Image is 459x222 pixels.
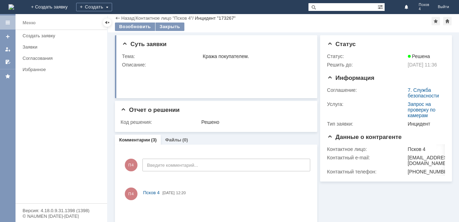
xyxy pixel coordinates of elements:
a: Запрос на проверку по камерам [408,101,436,118]
a: Согласования [20,53,106,64]
div: / [136,15,195,21]
div: Скрыть меню [103,18,111,27]
a: Псков 4 [143,189,160,196]
div: [EMAIL_ADDRESS][DOMAIN_NAME] [408,155,452,166]
div: Кража покупателем. [203,53,308,59]
span: Псков 4 [143,190,160,195]
a: Создать заявку [20,30,106,41]
div: Решить до: [327,62,406,68]
span: Решена [408,53,430,59]
span: Суть заявки [122,41,166,47]
div: Контактный e-mail: [327,155,406,160]
div: | [134,15,135,20]
a: Мои согласования [2,56,13,68]
div: Код решения: [121,119,200,125]
a: Заявки [20,42,106,52]
a: 7. Служба безопасности [408,87,439,99]
span: [DATE] 11:36 [408,62,437,68]
span: [DATE] [163,191,175,195]
span: 4 [419,7,429,11]
div: Контактный телефон: [327,169,406,175]
div: Тип заявки: [327,121,406,127]
div: Инцидент "173267" [195,15,235,21]
div: Описание: [122,62,310,68]
div: Заявки [23,44,103,50]
span: Отчет о решении [121,107,179,113]
div: © NAUMEN [DATE]-[DATE] [23,214,100,218]
span: Псков [419,3,429,7]
div: Инцидент [408,121,442,127]
span: П4 [125,159,137,171]
div: Меню [23,19,36,27]
div: Согласования [23,56,103,61]
img: logo [8,4,14,10]
div: (0) [182,137,188,142]
div: Версия: 4.18.0.9.31.1398 (1398) [23,208,100,213]
div: Соглашение: [327,87,406,93]
a: Назад [121,15,134,21]
a: Мои заявки [2,44,13,55]
div: Создать [76,3,112,11]
div: Избранное [23,67,95,72]
a: Контактное лицо "Псков 4" [136,15,192,21]
div: Контактное лицо: [327,146,406,152]
a: Комментарии [119,137,150,142]
div: Добавить в избранное [432,17,440,25]
div: Псков 4 [408,146,452,152]
a: Перейти на домашнюю страницу [8,4,14,10]
a: Создать заявку [2,31,13,42]
div: Создать заявку [23,33,103,38]
span: Информация [327,75,374,81]
span: Расширенный поиск [378,3,385,10]
div: Решено [201,119,308,125]
span: Статус [327,41,356,47]
div: Услуга: [327,101,406,107]
div: (3) [151,137,157,142]
span: Данные о контрагенте [327,134,402,140]
div: Сделать домашней страницей [443,17,452,25]
div: Тема: [122,53,201,59]
div: Статус: [327,53,406,59]
span: 12:20 [176,191,186,195]
div: [PHONE_NUMBER] [408,169,452,175]
a: Файлы [165,137,181,142]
